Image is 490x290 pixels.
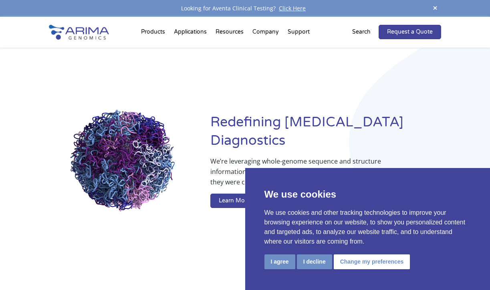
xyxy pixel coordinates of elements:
[264,208,471,246] p: We use cookies and other tracking technologies to improve your browsing experience on our website...
[264,254,295,269] button: I agree
[210,113,441,156] h1: Redefining [MEDICAL_DATA] Diagnostics
[352,27,371,37] p: Search
[379,25,441,39] a: Request a Quote
[264,187,471,202] p: We use cookies
[297,254,332,269] button: I decline
[49,3,441,14] div: Looking for Aventa Clinical Testing?
[334,254,410,269] button: Change my preferences
[49,25,109,40] img: Arima-Genomics-logo
[210,156,409,194] p: We’re leveraging whole-genome sequence and structure information to ensure breakthrough therapies...
[210,194,258,208] a: Learn More
[276,4,309,12] a: Click Here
